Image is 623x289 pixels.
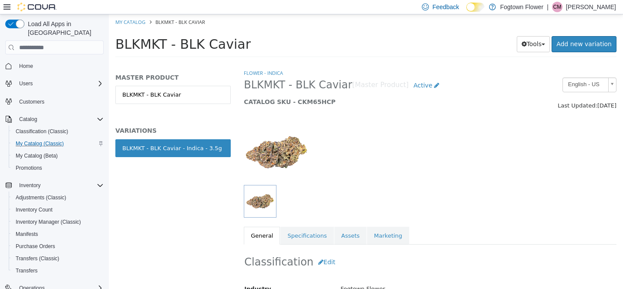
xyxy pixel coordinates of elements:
[12,217,104,227] span: Inventory Manager (Classic)
[488,88,508,94] span: [DATE]
[16,96,104,107] span: Customers
[12,241,104,252] span: Purchase Orders
[12,253,104,264] span: Transfers (Classic)
[12,205,104,215] span: Inventory Count
[454,63,508,78] a: English - US
[547,2,549,12] p: |
[12,151,61,161] a: My Catalog (Beta)
[12,205,56,215] a: Inventory Count
[12,229,41,239] a: Manifests
[135,55,174,62] a: Flower - Indica
[19,80,33,87] span: Users
[12,126,72,137] a: Classification (Classic)
[305,67,323,74] span: Active
[7,4,37,11] a: My Catalog
[16,97,48,107] a: Customers
[9,162,107,174] button: Promotions
[16,165,42,171] span: Promotions
[243,67,300,74] small: [Master Product]
[466,3,485,12] input: Dark Mode
[432,3,459,11] span: Feedback
[2,113,107,125] button: Catalog
[7,71,122,90] a: BLKMKT - BLK Caviar
[9,252,107,265] button: Transfers (Classic)
[135,240,507,256] h2: Classification
[7,112,122,120] h5: VARIATIONS
[16,180,44,191] button: Inventory
[135,271,162,278] span: Industry
[408,22,441,38] button: Tools
[12,138,104,149] span: My Catalog (Classic)
[17,3,57,11] img: Cova
[9,265,107,277] button: Transfers
[12,192,104,203] span: Adjustments (Classic)
[16,140,64,147] span: My Catalog (Classic)
[19,116,37,123] span: Catalog
[9,204,107,216] button: Inventory Count
[12,163,46,173] a: Promotions
[12,126,104,137] span: Classification (Classic)
[16,218,81,225] span: Inventory Manager (Classic)
[9,216,107,228] button: Inventory Manager (Classic)
[443,22,508,38] a: Add new variation
[16,78,36,89] button: Users
[12,265,41,276] a: Transfers
[12,265,104,276] span: Transfers
[2,60,107,72] button: Home
[553,2,562,12] span: CM
[12,217,84,227] a: Inventory Manager (Classic)
[7,22,142,37] span: BLKMKT - BLK Caviar
[9,192,107,204] button: Adjustments (Classic)
[16,231,38,238] span: Manifests
[135,105,200,171] img: 150
[7,59,122,67] h5: MASTER PRODUCT
[258,212,300,231] a: Marketing
[12,241,59,252] a: Purchase Orders
[2,179,107,192] button: Inventory
[12,163,104,173] span: Promotions
[552,2,562,12] div: Cameron McCrae
[16,152,58,159] span: My Catalog (Beta)
[205,240,231,256] button: Edit
[9,125,107,138] button: Classification (Classic)
[9,228,107,240] button: Manifests
[16,114,104,124] span: Catalog
[135,64,243,77] span: BLKMKT - BLK Caviar
[13,130,113,138] div: BLKMKT - BLK Caviar - Indica - 3.5g
[226,212,258,231] a: Assets
[16,206,53,213] span: Inventory Count
[2,95,107,108] button: Customers
[47,4,96,11] span: BLKMKT - BLK Caviar
[12,151,104,161] span: My Catalog (Beta)
[454,64,496,77] span: English - US
[12,229,104,239] span: Manifests
[16,255,59,262] span: Transfers (Classic)
[19,182,40,189] span: Inventory
[16,267,37,274] span: Transfers
[12,138,67,149] a: My Catalog (Classic)
[19,63,33,70] span: Home
[16,60,104,71] span: Home
[2,77,107,90] button: Users
[16,78,104,89] span: Users
[24,20,104,37] span: Load All Apps in [GEOGRAPHIC_DATA]
[19,98,44,105] span: Customers
[16,61,37,71] a: Home
[16,243,55,250] span: Purchase Orders
[172,212,225,231] a: Specifications
[9,150,107,162] button: My Catalog (Beta)
[135,212,171,231] a: General
[566,2,616,12] p: [PERSON_NAME]
[16,180,104,191] span: Inventory
[12,192,70,203] a: Adjustments (Classic)
[16,128,68,135] span: Classification (Classic)
[500,2,544,12] p: Fogtown Flower
[16,194,66,201] span: Adjustments (Classic)
[16,114,40,124] button: Catalog
[225,267,514,282] div: Fogtown Flower
[9,138,107,150] button: My Catalog (Classic)
[12,253,63,264] a: Transfers (Classic)
[449,88,488,94] span: Last Updated:
[135,84,411,91] h5: CATALOG SKU - CKM65HCP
